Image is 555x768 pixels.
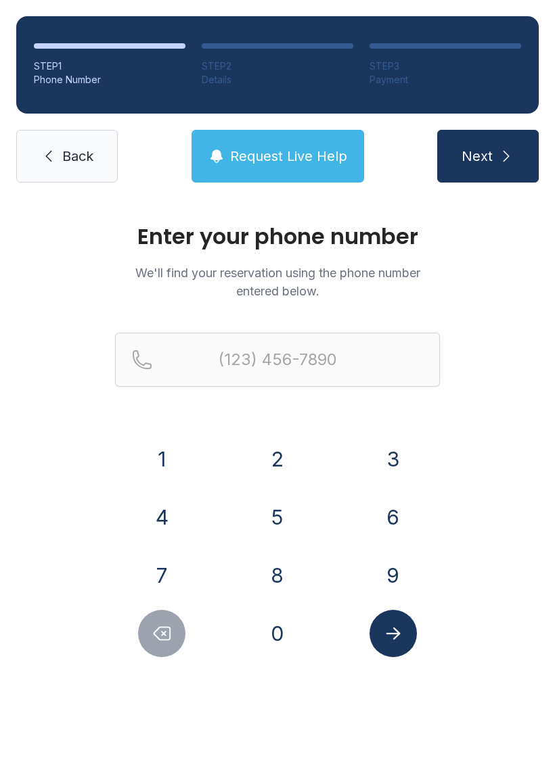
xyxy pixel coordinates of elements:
[370,435,417,483] button: 3
[34,59,185,73] div: STEP 1
[62,147,93,166] span: Back
[115,333,440,387] input: Reservation phone number
[202,59,353,73] div: STEP 2
[370,494,417,541] button: 6
[138,435,185,483] button: 1
[370,59,521,73] div: STEP 3
[115,264,440,300] p: We'll find your reservation using the phone number entered below.
[202,73,353,87] div: Details
[370,552,417,599] button: 9
[370,610,417,657] button: Submit lookup form
[254,494,301,541] button: 5
[254,610,301,657] button: 0
[230,147,347,166] span: Request Live Help
[115,226,440,247] h1: Enter your phone number
[138,494,185,541] button: 4
[138,552,185,599] button: 7
[138,610,185,657] button: Delete number
[254,435,301,483] button: 2
[34,73,185,87] div: Phone Number
[370,73,521,87] div: Payment
[462,147,493,166] span: Next
[254,552,301,599] button: 8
